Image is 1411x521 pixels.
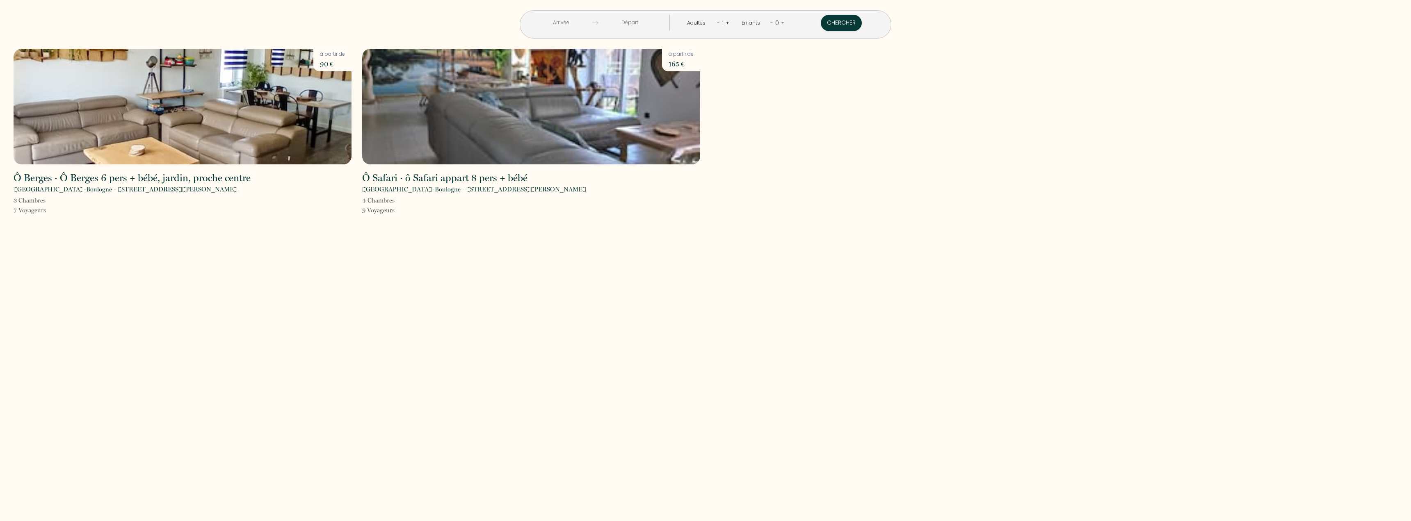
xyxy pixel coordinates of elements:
[592,20,598,26] img: guests
[43,197,46,204] span: s
[14,196,46,205] p: 3 Chambre
[362,184,586,194] p: [GEOGRAPHIC_DATA]-Boulogne - [STREET_ADDRESS][PERSON_NAME]
[392,207,395,214] span: s
[717,19,720,27] a: -
[14,205,46,215] p: 7 Voyageur
[720,16,726,30] div: 1
[530,15,592,31] input: Arrivée
[362,196,395,205] p: 4 Chambre
[14,49,352,164] img: rental-image
[362,49,700,164] img: rental-image
[14,173,251,183] h2: Ô Berges · Ô Berges 6 pers + bébé, jardin, proche centre
[781,19,785,27] a: +
[14,184,237,194] p: [GEOGRAPHIC_DATA]-Boulogne - [STREET_ADDRESS][PERSON_NAME]
[821,15,862,31] button: Chercher
[773,16,781,30] div: 0
[320,50,345,58] p: à partir de
[770,19,773,27] a: -
[362,173,527,183] h2: Ô Safari · ô Safari appart 8 pers + bébé
[669,50,694,58] p: à partir de
[362,205,395,215] p: 9 Voyageur
[598,15,661,31] input: Départ
[687,19,708,27] div: Adultes
[320,58,345,70] p: 90 €
[726,19,729,27] a: +
[43,207,46,214] span: s
[669,58,694,70] p: 165 €
[392,197,395,204] span: s
[742,19,763,27] div: Enfants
